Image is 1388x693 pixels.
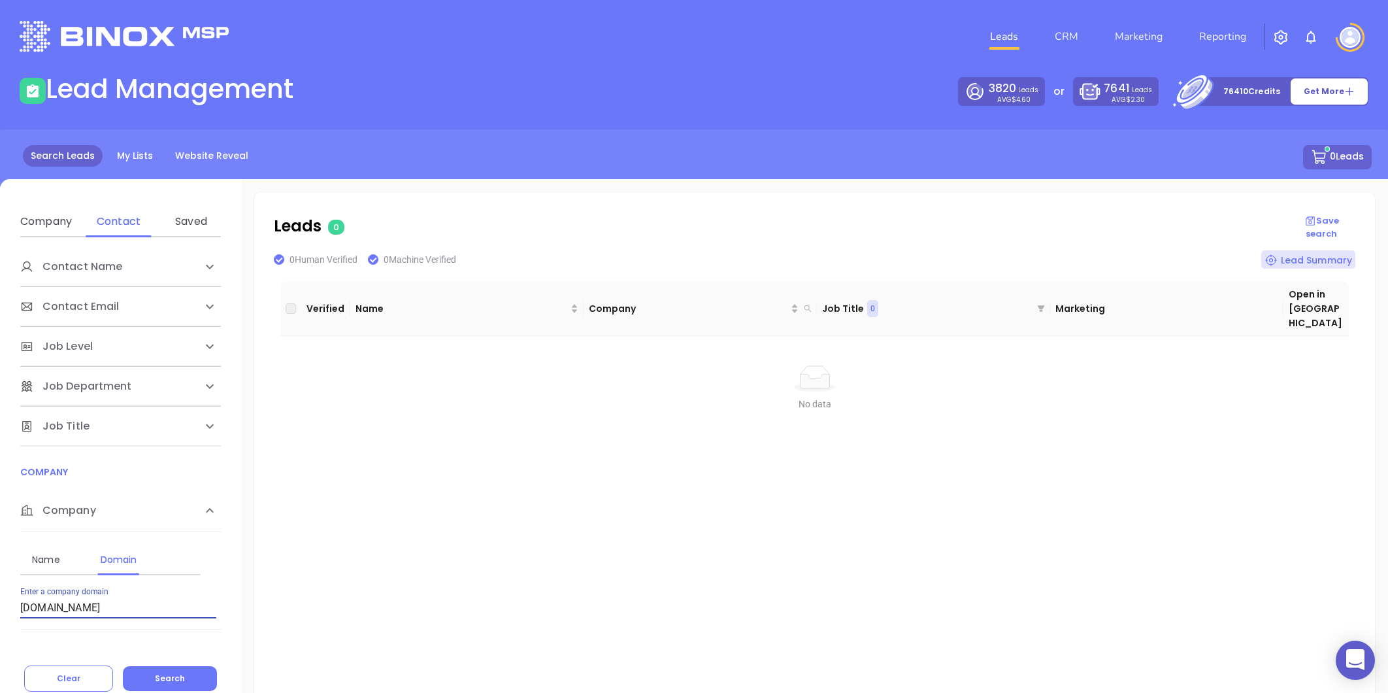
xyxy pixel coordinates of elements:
[20,465,221,479] p: COMPANY
[350,282,584,336] th: Name
[20,299,119,314] span: Contact Email
[804,305,812,313] span: search
[1290,78,1368,105] button: Get More
[20,21,229,52] img: logo
[1303,145,1372,169] button: 0Leads
[20,214,72,229] div: Company
[291,397,1338,411] div: No data
[1303,29,1319,45] img: iconNotification
[1273,29,1289,45] img: iconSetting
[93,214,144,229] div: Contact
[355,301,568,316] span: Name
[1104,80,1151,97] p: Leads
[109,145,161,167] a: My Lists
[20,327,221,366] div: Job Level
[20,418,90,434] span: Job Title
[20,259,122,275] span: Contact Name
[1104,80,1129,96] span: 7641
[822,301,864,316] p: Job Title
[1049,24,1083,50] a: CRM
[289,254,357,265] span: 0 Human Verified
[20,379,131,394] span: Job Department
[1050,282,1283,336] th: Marketing
[989,80,1038,97] p: Leads
[328,220,344,235] span: 0
[1110,24,1168,50] a: Marketing
[20,407,221,446] div: Job Title
[1194,24,1251,50] a: Reporting
[584,282,817,336] th: Company
[20,648,221,662] p: FIRMOGRAPHICS
[20,339,93,354] span: Job Level
[1034,297,1048,320] span: filter
[20,287,221,326] div: Contact Email
[589,301,788,316] span: Company
[1288,214,1355,240] p: Save search
[985,24,1023,50] a: Leads
[997,97,1031,103] p: AVG
[1012,95,1031,105] span: $4.60
[274,214,1288,238] p: Leads
[23,145,103,167] a: Search Leads
[801,299,814,318] span: search
[20,247,221,286] div: Contact Name
[1223,85,1280,98] p: 76410 Credits
[301,282,350,336] th: Verified
[1261,250,1355,269] div: Lead Summary
[20,367,221,406] div: Job Department
[384,254,456,265] span: 0 Machine Verified
[870,301,875,316] span: 0
[24,666,113,692] button: Clear
[93,552,144,567] div: Domain
[1053,84,1065,99] p: or
[1283,282,1349,336] th: Open in [GEOGRAPHIC_DATA]
[165,214,217,229] div: Saved
[989,80,1016,96] span: 3820
[20,552,72,567] div: Name
[1037,305,1045,313] span: filter
[123,666,217,691] button: Search
[167,145,256,167] a: Website Reveal
[57,673,80,684] span: Clear
[155,673,185,684] span: Search
[20,503,96,518] span: Company
[1340,27,1361,48] img: user
[1126,95,1145,105] span: $2.30
[20,490,221,532] div: Company
[20,588,108,596] label: Enter a company domain
[1112,97,1145,103] p: AVG
[46,73,293,105] h1: Lead Management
